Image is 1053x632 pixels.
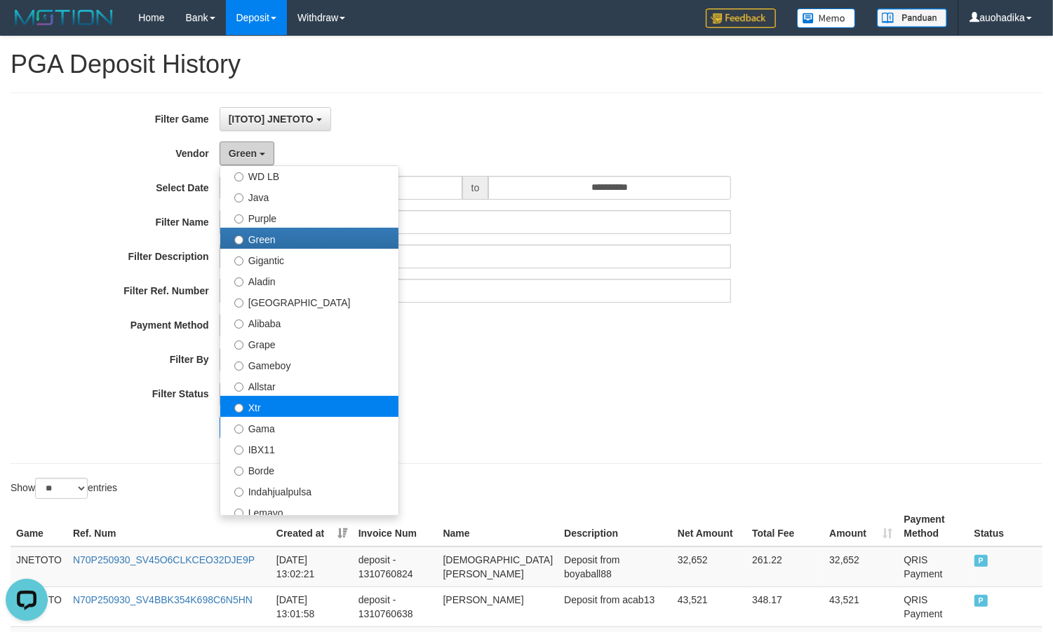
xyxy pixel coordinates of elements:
[11,50,1042,78] h1: PGA Deposit History
[558,586,672,626] td: Deposit from acab13
[234,488,243,497] input: Indahjualpulsa
[969,507,1042,547] th: Status
[234,298,243,308] input: [GEOGRAPHIC_DATA]
[746,507,824,547] th: Total Fee
[220,417,398,438] label: Gama
[229,148,257,159] span: Green
[438,507,559,547] th: Name
[220,480,398,501] label: Indahjualpulsa
[877,8,947,27] img: panduan.png
[220,186,398,207] label: Java
[234,404,243,413] input: Xtr
[558,547,672,587] td: Deposit from boyaball88
[271,507,353,547] th: Created at: activate to sort column ascending
[234,193,243,202] input: Java
[220,501,398,522] label: Lemavo
[672,507,746,547] th: Net Amount
[353,547,438,587] td: deposit - 1310760824
[234,362,243,371] input: Gameboy
[11,7,117,28] img: MOTION_logo.png
[220,312,398,333] label: Alibaba
[234,341,243,350] input: Grape
[271,586,353,626] td: [DATE] 13:01:58
[11,547,67,587] td: JNETOTO
[220,333,398,354] label: Grape
[797,8,856,28] img: Button%20Memo.svg
[220,207,398,228] label: Purple
[234,172,243,181] input: WD LB
[672,586,746,626] td: 43,521
[220,396,398,417] label: Xtr
[824,547,898,587] td: 32,652
[746,547,824,587] td: 261.22
[898,507,968,547] th: Payment Method
[11,507,67,547] th: Game
[234,320,243,329] input: Alibaba
[706,8,776,28] img: Feedback.jpg
[220,228,398,249] label: Green
[234,256,243,266] input: Gigantic
[234,467,243,476] input: Borde
[73,554,255,565] a: N70P250930_SV45O6CLKCEO32DJE9P
[67,507,271,547] th: Ref. Num
[220,270,398,291] label: Aladin
[73,594,253,605] a: N70P250930_SV4BBK354K698C6N5HN
[271,547,353,587] td: [DATE] 13:02:21
[672,547,746,587] td: 32,652
[234,277,243,287] input: Aladin
[11,478,117,499] label: Show entries
[558,507,672,547] th: Description
[220,438,398,459] label: IBX11
[234,214,243,224] input: Purple
[220,107,331,131] button: [ITOTO] JNETOTO
[229,114,314,125] span: [ITOTO] JNETOTO
[220,375,398,396] label: Allstar
[220,165,398,186] label: WD LB
[824,507,898,547] th: Amount: activate to sort column ascending
[824,586,898,626] td: 43,521
[974,555,988,567] span: PAID
[353,507,438,547] th: Invoice Num
[234,235,243,245] input: Green
[746,586,824,626] td: 348.17
[898,586,968,626] td: QRIS Payment
[353,586,438,626] td: deposit - 1310760638
[220,249,398,270] label: Gigantic
[234,383,243,392] input: Allstar
[974,595,988,607] span: PAID
[438,547,559,587] td: [DEMOGRAPHIC_DATA][PERSON_NAME]
[35,478,88,499] select: Showentries
[234,446,243,455] input: IBX11
[898,547,968,587] td: QRIS Payment
[220,459,398,480] label: Borde
[438,586,559,626] td: [PERSON_NAME]
[462,176,489,200] span: to
[234,425,243,434] input: Gama
[220,354,398,375] label: Gameboy
[6,6,48,48] button: Open LiveChat chat widget
[220,291,398,312] label: [GEOGRAPHIC_DATA]
[220,142,274,165] button: Green
[234,509,243,518] input: Lemavo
